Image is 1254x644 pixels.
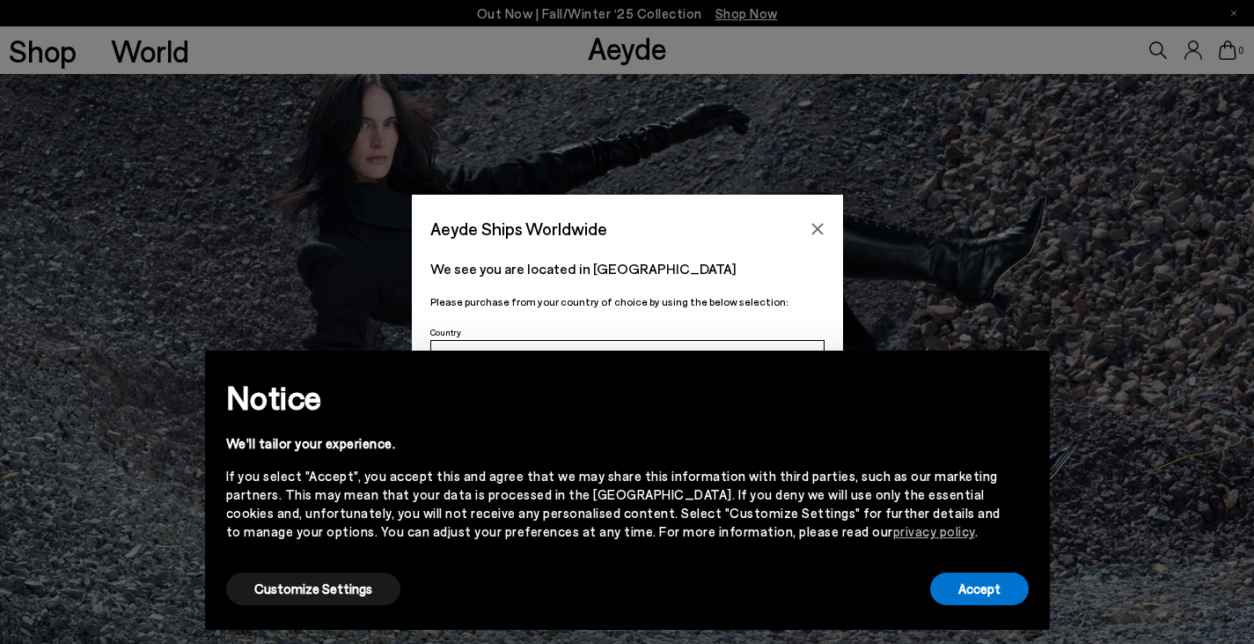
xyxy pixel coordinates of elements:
[430,293,825,310] p: Please purchase from your country of choice by using the below selection:
[893,523,975,539] a: privacy policy
[226,374,1001,420] h2: Notice
[1001,356,1043,398] button: Close this notice
[930,573,1029,605] button: Accept
[430,327,461,337] span: Country
[226,434,1001,453] div: We'll tailor your experience.
[430,213,607,244] span: Aeyde Ships Worldwide
[226,573,400,605] button: Customize Settings
[430,258,825,279] p: We see you are located in [GEOGRAPHIC_DATA]
[1016,364,1028,389] span: ×
[226,467,1001,541] div: If you select "Accept", you accept this and agree that we may share this information with third p...
[804,216,831,242] button: Close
